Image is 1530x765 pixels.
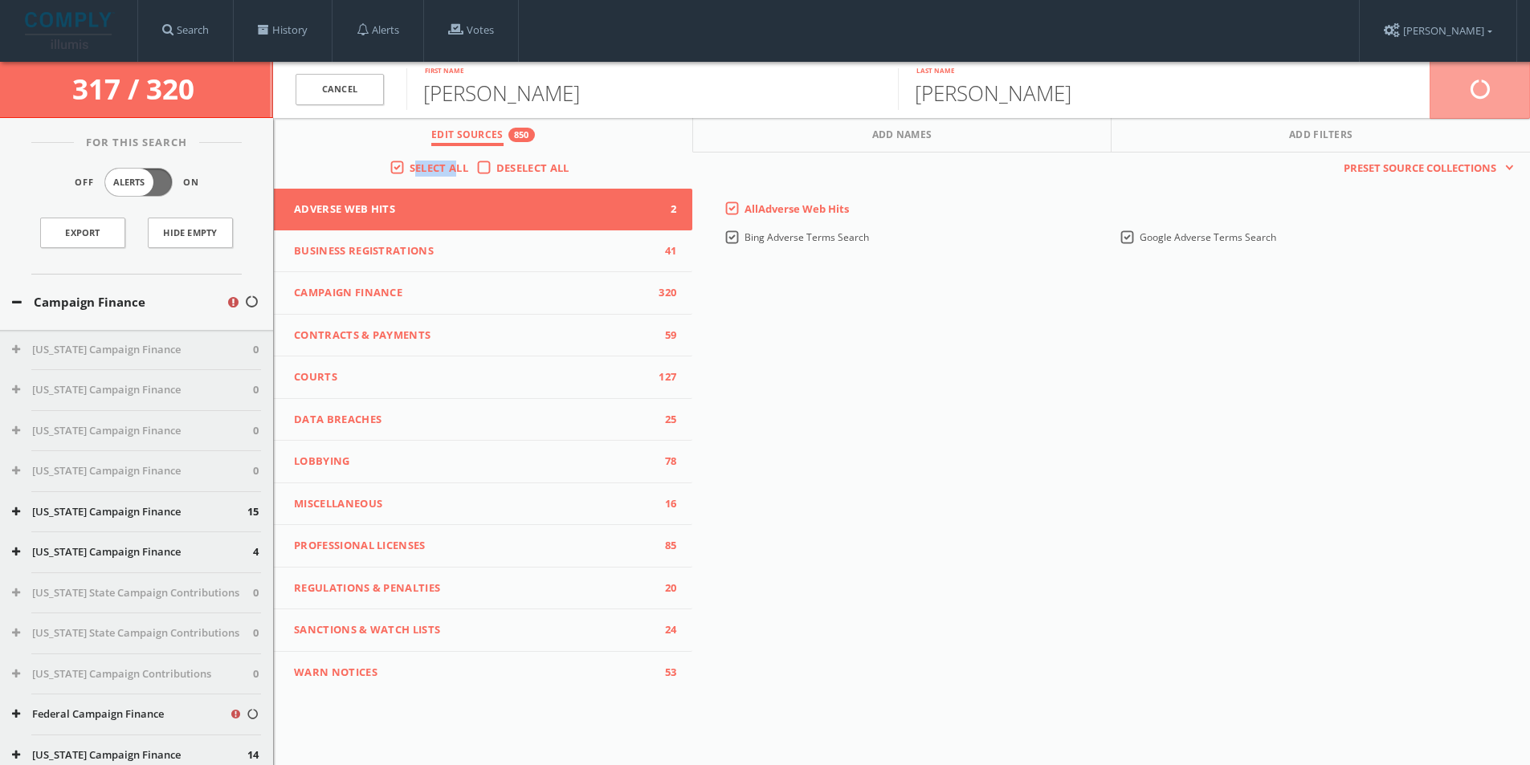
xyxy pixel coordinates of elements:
[253,463,259,479] span: 0
[274,568,692,610] button: Regulations & Penalties20
[253,342,259,358] span: 0
[431,128,504,146] span: Edit Sources
[745,201,849,216] span: All Adverse Web Hits
[253,625,259,641] span: 0
[294,496,652,512] span: Miscellaneous
[274,315,692,357] button: Contracts & Payments59
[1112,118,1530,153] button: Add Filters
[296,74,384,105] a: Cancel
[652,243,676,259] span: 41
[72,70,201,108] span: 317 / 320
[12,463,253,479] button: [US_STATE] Campaign Finance
[652,454,676,470] span: 78
[652,665,676,681] span: 53
[12,382,253,398] button: [US_STATE] Campaign Finance
[253,382,259,398] span: 0
[25,12,115,49] img: illumis
[294,580,652,596] span: Regulations & Penalties
[253,585,259,601] span: 0
[274,399,692,442] button: Data Breaches25
[294,622,652,638] span: Sanctions & Watch Lists
[294,328,652,344] span: Contracts & Payments
[652,538,676,554] span: 85
[253,666,259,682] span: 0
[294,665,652,681] span: WARN Notices
[274,441,692,483] button: Lobbying78
[12,504,247,520] button: [US_STATE] Campaign Finance
[1336,161,1514,177] button: Preset Source Collections
[410,161,468,175] span: Select All
[872,128,932,146] span: Add Names
[1289,128,1353,146] span: Add Filters
[294,538,652,554] span: Professional Licenses
[652,412,676,428] span: 25
[75,176,94,189] span: Off
[294,454,652,470] span: Lobbying
[274,118,693,153] button: Edit Sources850
[12,423,253,439] button: [US_STATE] Campaign Finance
[652,201,676,218] span: 2
[274,272,692,315] button: Campaign Finance320
[12,293,226,311] button: Campaign Finance
[12,544,253,560] button: [US_STATE] Campaign Finance
[294,412,652,428] span: Data Breaches
[652,622,676,638] span: 24
[745,230,869,244] span: Bing Adverse Terms Search
[247,504,259,520] span: 15
[183,176,199,189] span: On
[294,243,652,259] span: Business Registrations
[1140,230,1276,244] span: Google Adverse Terms Search
[652,580,676,596] span: 20
[652,369,676,385] span: 127
[12,625,253,641] button: [US_STATE] State Campaign Contributions
[496,161,569,175] span: Deselect All
[508,128,535,142] div: 850
[12,747,247,763] button: [US_STATE] Campaign Finance
[274,483,692,526] button: Miscellaneous16
[274,652,692,694] button: WARN Notices53
[652,285,676,301] span: 320
[652,328,676,344] span: 59
[294,285,652,301] span: Campaign Finance
[294,369,652,385] span: Courts
[253,544,259,560] span: 4
[274,189,692,230] button: Adverse Web Hits2
[40,218,125,248] a: Export
[12,585,253,601] button: [US_STATE] State Campaign Contributions
[274,525,692,568] button: Professional Licenses85
[12,666,253,682] button: [US_STATE] Campaign Contributions
[1336,161,1504,177] span: Preset Source Collections
[12,706,229,722] button: Federal Campaign Finance
[294,201,652,218] span: Adverse Web Hits
[652,496,676,512] span: 16
[274,356,692,399] button: Courts127
[274,230,692,273] button: Business Registrations41
[274,609,692,652] button: Sanctions & Watch Lists24
[253,423,259,439] span: 0
[148,218,233,248] button: Hide Empty
[693,118,1112,153] button: Add Names
[12,342,253,358] button: [US_STATE] Campaign Finance
[74,135,199,151] span: For This Search
[247,747,259,763] span: 14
